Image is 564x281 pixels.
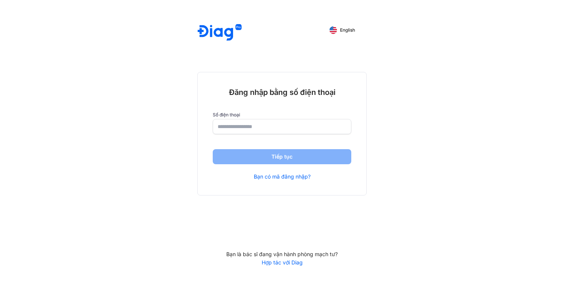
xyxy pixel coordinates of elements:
[213,149,351,164] button: Tiếp tục
[324,24,360,36] button: English
[213,87,351,97] div: Đăng nhập bằng số điện thoại
[254,173,311,180] a: Bạn có mã đăng nhập?
[340,27,355,33] span: English
[213,112,351,118] label: Số điện thoại
[329,26,337,34] img: English
[197,259,367,266] a: Hợp tác với Diag
[198,24,242,42] img: logo
[197,251,367,258] div: Bạn là bác sĩ đang vận hành phòng mạch tư?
